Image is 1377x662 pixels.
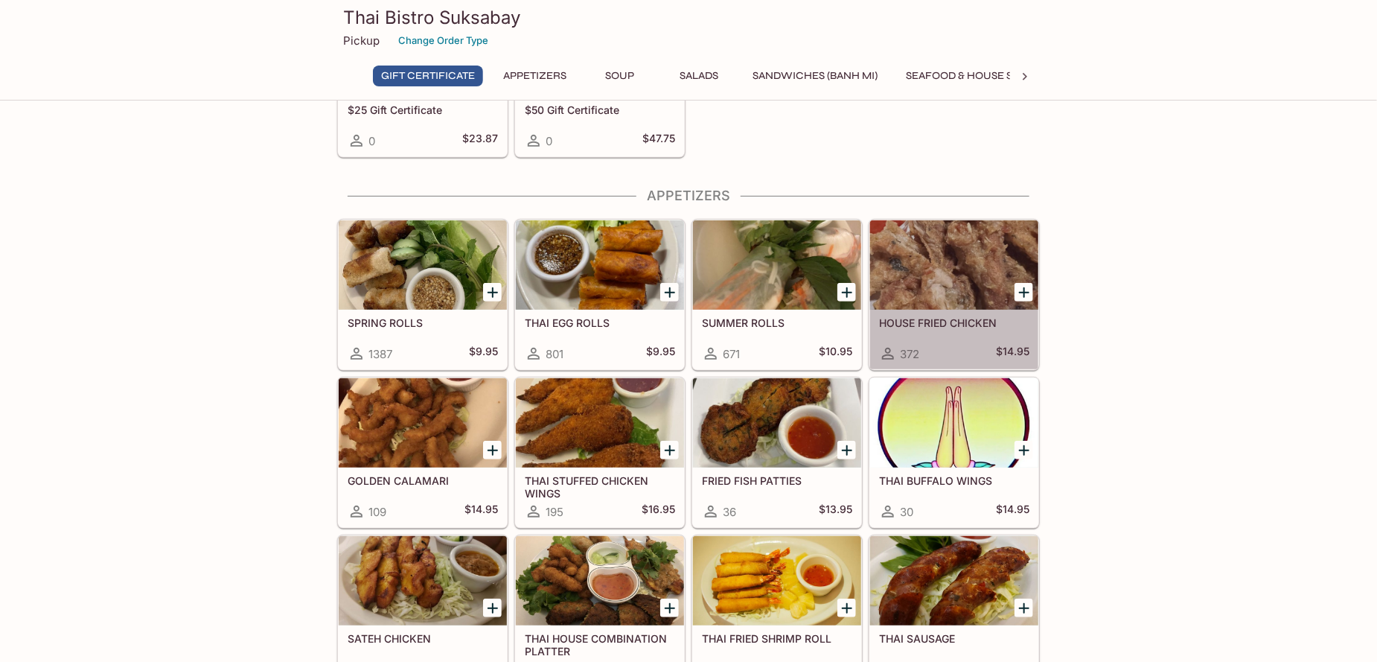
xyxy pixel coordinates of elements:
a: THAI BUFFALO WINGS30$14.95 [869,378,1039,528]
h5: THAI BUFFALO WINGS [879,474,1029,487]
a: GOLDEN CALAMARI109$14.95 [338,378,508,528]
span: 36 [723,505,736,519]
h5: SATEH CHICKEN [348,632,498,645]
a: SUMMER ROLLS671$10.95 [692,220,862,370]
button: Add SATEH CHICKEN [483,599,502,617]
div: GOLDEN CALAMARI [339,378,507,468]
button: Change Order Type [392,29,495,52]
span: 109 [368,505,386,519]
a: THAI EGG ROLLS801$9.95 [515,220,685,370]
p: Pickup [343,34,380,48]
h5: HOUSE FRIED CHICKEN [879,316,1029,329]
span: 671 [723,347,740,361]
button: Add SPRING ROLLS [483,283,502,302]
div: THAI BUFFALO WINGS [870,378,1038,468]
button: Add THAI STUFFED CHICKEN WINGS [660,441,679,459]
div: THAI FRIED SHRIMP ROLL [693,536,861,626]
button: Add THAI FRIED SHRIMP ROLL [837,599,856,617]
h5: $10.95 [819,345,852,363]
div: SUMMER ROLLS [693,220,861,310]
a: THAI STUFFED CHICKEN WINGS195$16.95 [515,378,685,528]
a: FRIED FISH PATTIES36$13.95 [692,378,862,528]
button: Add SUMMER ROLLS [837,283,856,302]
h5: SUMMER ROLLS [702,316,852,329]
h5: $14.95 [996,345,1029,363]
button: Sandwiches (Banh Mi) [744,66,886,86]
span: 0 [368,134,375,148]
div: THAI EGG ROLLS [516,220,684,310]
div: SPRING ROLLS [339,220,507,310]
h5: $50 Gift Certificate [525,104,675,116]
h5: THAI STUFFED CHICKEN WINGS [525,474,675,499]
button: Add THAI HOUSE COMBINATION PLATTER [660,599,679,617]
h3: Thai Bistro Suksabay [343,6,1034,29]
div: THAI SAUSAGE [870,536,1038,626]
span: 372 [900,347,919,361]
button: Appetizers [495,66,575,86]
h5: $16.95 [642,503,675,521]
h5: GOLDEN CALAMARI [348,474,498,487]
a: HOUSE FRIED CHICKEN372$14.95 [869,220,1039,370]
div: THAI HOUSE COMBINATION PLATTER [516,536,684,626]
h4: Appetizers [337,188,1040,204]
h5: $25 Gift Certificate [348,104,498,116]
h5: $23.87 [462,132,498,150]
a: SPRING ROLLS1387$9.95 [338,220,508,370]
div: HOUSE FRIED CHICKEN [870,220,1038,310]
button: Soup [587,66,654,86]
button: Add GOLDEN CALAMARI [483,441,502,459]
h5: $13.95 [819,503,852,521]
h5: THAI FRIED SHRIMP ROLL [702,632,852,645]
h5: THAI HOUSE COMBINATION PLATTER [525,632,675,657]
h5: THAI EGG ROLLS [525,316,675,329]
h5: FRIED FISH PATTIES [702,474,852,487]
div: FRIED FISH PATTIES [693,378,861,468]
h5: $14.95 [996,503,1029,521]
button: Seafood & House Specials [898,66,1064,86]
div: THAI STUFFED CHICKEN WINGS [516,378,684,468]
span: 1387 [368,347,392,361]
span: 0 [546,134,552,148]
button: Add FRIED FISH PATTIES [837,441,856,459]
span: 30 [900,505,913,519]
h5: $9.95 [469,345,498,363]
button: Salads [665,66,732,86]
span: 801 [546,347,563,361]
h5: THAI SAUSAGE [879,632,1029,645]
div: SATEH CHICKEN [339,536,507,626]
h5: SPRING ROLLS [348,316,498,329]
button: Add THAI EGG ROLLS [660,283,679,302]
button: Add THAI BUFFALO WINGS [1015,441,1033,459]
button: Add HOUSE FRIED CHICKEN [1015,283,1033,302]
button: Add THAI SAUSAGE [1015,599,1033,617]
h5: $47.75 [642,132,675,150]
span: 195 [546,505,563,519]
h5: $9.95 [646,345,675,363]
button: Gift Certificate [373,66,483,86]
h5: $14.95 [464,503,498,521]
